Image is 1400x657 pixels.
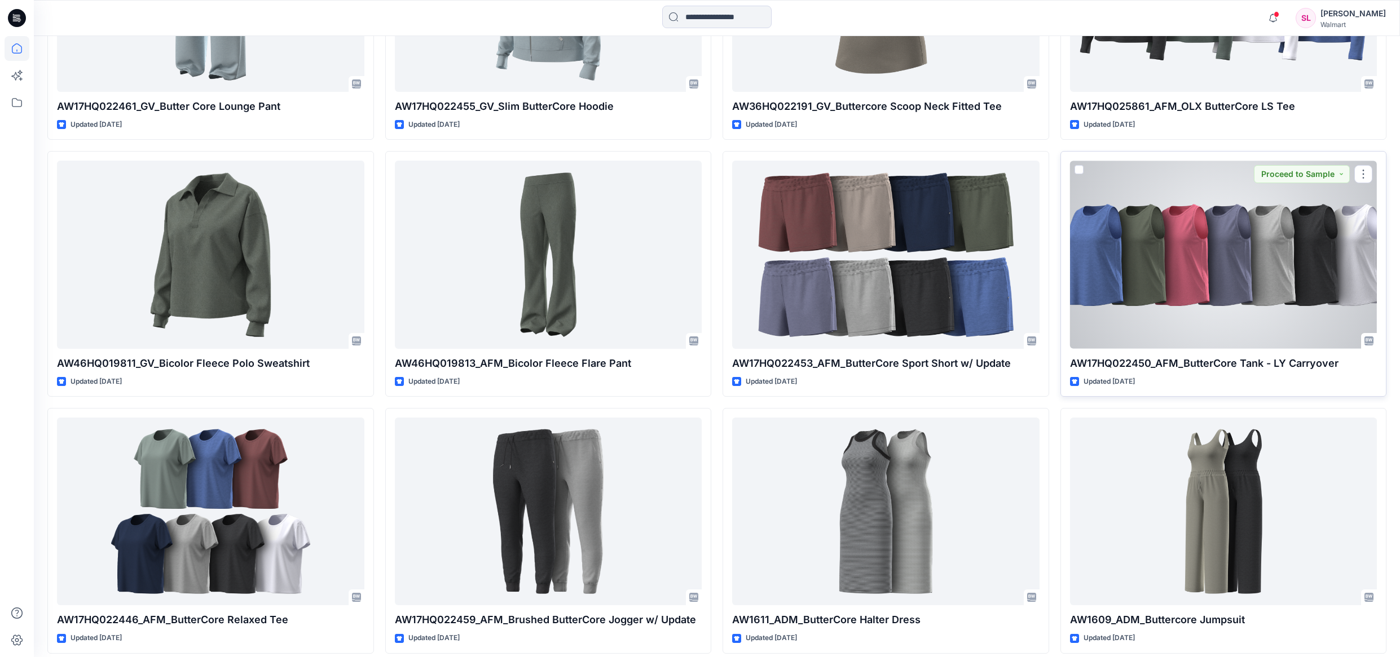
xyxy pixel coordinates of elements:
p: Updated [DATE] [71,119,122,131]
a: AW17HQ022459_AFM_Brushed ButterCore Jogger w/ Update [395,418,702,605]
p: Updated [DATE] [1084,632,1135,644]
p: AW17HQ025861_AFM_OLX ButterCore LS Tee [1070,99,1377,114]
a: AW1611_ADM_ButterCore Halter Dress [732,418,1040,605]
p: AW17HQ022450_AFM_ButterCore Tank - LY Carryover [1070,356,1377,371]
a: AW17HQ022446_AFM_ButterCore Relaxed Tee [57,418,364,605]
p: Updated [DATE] [71,376,122,388]
p: Updated [DATE] [1084,119,1135,131]
div: [PERSON_NAME] [1320,7,1386,20]
p: Updated [DATE] [746,376,797,388]
div: SL [1296,8,1316,28]
p: Updated [DATE] [408,119,460,131]
p: Updated [DATE] [71,632,122,644]
p: AW17HQ022446_AFM_ButterCore Relaxed Tee [57,612,364,628]
p: Updated [DATE] [746,119,797,131]
p: Updated [DATE] [408,632,460,644]
a: AW17HQ022453_AFM_ButterCore Sport Short w/ Update [732,161,1040,348]
p: AW17HQ022455_GV_Slim ButterCore Hoodie [395,99,702,114]
p: Updated [DATE] [746,632,797,644]
p: AW46HQ019813_AFM_Bicolor Fleece Flare Pant [395,356,702,371]
p: AW17HQ022453_AFM_ButterCore Sport Short w/ Update [732,356,1040,371]
a: AW46HQ019813_AFM_Bicolor Fleece Flare Pant [395,161,702,348]
a: AW1609_ADM_Buttercore Jumpsuit [1070,418,1377,605]
p: Updated [DATE] [1084,376,1135,388]
p: AW1609_ADM_Buttercore Jumpsuit [1070,612,1377,628]
p: AW1611_ADM_ButterCore Halter Dress [732,612,1040,628]
div: Walmart [1320,20,1386,29]
p: Updated [DATE] [408,376,460,388]
p: AW17HQ022459_AFM_Brushed ButterCore Jogger w/ Update [395,612,702,628]
p: AW46HQ019811_GV_Bicolor Fleece Polo Sweatshirt [57,356,364,371]
p: AW36HQ022191_GV_Buttercore Scoop Neck Fitted Tee [732,99,1040,114]
a: AW46HQ019811_GV_Bicolor Fleece Polo Sweatshirt [57,161,364,348]
a: AW17HQ022450_AFM_ButterCore Tank - LY Carryover [1070,161,1377,348]
p: AW17HQ022461_GV_Butter Core Lounge Pant [57,99,364,114]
